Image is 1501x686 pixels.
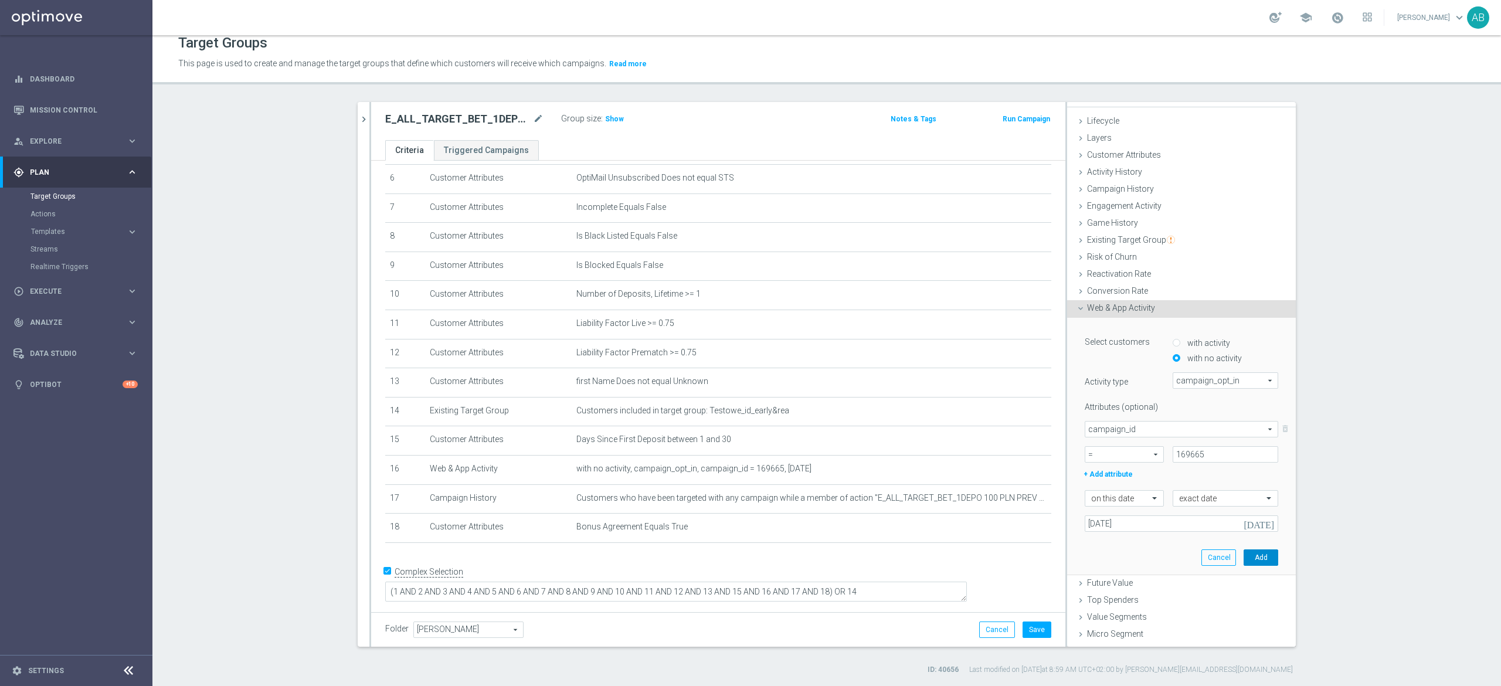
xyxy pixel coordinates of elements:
a: Dashboard [30,63,138,94]
div: Execute [13,286,127,297]
span: Incomplete Equals False [576,202,666,212]
a: Actions [30,209,122,219]
div: +10 [123,381,138,388]
td: Customer Attributes [425,193,572,223]
span: Future Value [1087,578,1133,587]
button: Notes & Tags [889,113,938,125]
input: Select date [1085,515,1278,532]
span: Customers who have been targeted with any campaign while a member of action "E_ALL_TARGET_BET_1DE... [576,493,1047,503]
h2: E_ALL_TARGET_BET_1DEPO 100 PLN PREV MONTH rem_210825 [385,112,531,126]
span: Is Blocked Equals False [576,260,663,270]
i: track_changes [13,317,24,328]
div: Actions [30,205,151,223]
div: Data Studio [13,348,127,359]
a: Criteria [385,140,434,161]
i: lightbulb [13,379,24,390]
label: Select customers [1076,332,1164,347]
button: Templates keyboard_arrow_right [30,227,138,236]
label: Attributes (optional) [1076,398,1164,412]
td: 9 [385,252,425,281]
span: Templates [31,228,115,235]
div: gps_fixed Plan keyboard_arrow_right [13,168,138,177]
span: Lifecycle [1087,116,1119,125]
button: equalizer Dashboard [13,74,138,84]
td: Customer Attributes [425,310,572,339]
a: Triggered Campaigns [434,140,539,161]
button: Read more [608,57,648,70]
td: Customer Attributes [425,252,572,281]
div: Streams [30,240,151,258]
i: [DATE] [1244,515,1278,528]
span: Is Black Listed Equals False [576,231,677,241]
button: Data Studio keyboard_arrow_right [13,349,138,358]
span: Execute [30,288,127,295]
span: Web & App Activity [1087,303,1155,313]
span: Liability Factor Live >= 0.75 [576,318,674,328]
div: Analyze [13,317,127,328]
span: Plan [30,169,127,176]
span: Engagement Activity [1087,201,1162,210]
a: Realtime Triggers [30,262,122,271]
td: Customer Attributes [425,164,572,193]
div: Mission Control [13,94,138,125]
span: Activity History [1087,167,1142,176]
span: Analyze [30,319,127,326]
i: keyboard_arrow_right [127,226,138,237]
div: Templates [31,228,127,235]
i: settings [12,665,22,676]
button: chevron_right [358,102,369,137]
label: Folder [385,624,409,634]
label: Group size [561,114,601,124]
span: Show [605,115,624,123]
span: school [1299,11,1312,24]
label: Complex Selection [395,566,463,578]
a: [PERSON_NAME]keyboard_arrow_down [1396,9,1467,26]
td: Customer Attributes [425,339,572,368]
div: Plan [13,167,127,178]
h1: Target Groups [178,35,267,52]
button: Save [1023,622,1051,638]
span: Explore [30,138,127,145]
div: Target Groups [30,188,151,205]
i: person_search [13,136,24,147]
span: Days Since First Deposit between 1 and 30 [576,434,731,444]
a: Optibot [30,369,123,400]
td: 14 [385,397,425,426]
span: Customer List [1087,646,1139,656]
td: Existing Target Group [425,397,572,426]
td: 18 [385,514,425,543]
label: Activity type [1076,372,1164,387]
i: mode_edit [533,112,544,126]
div: Explore [13,136,127,147]
div: Dashboard [13,63,138,94]
span: Layers [1087,133,1112,142]
i: play_circle_outline [13,286,24,297]
div: AB [1467,6,1489,29]
td: Customer Attributes [425,281,572,310]
td: 13 [385,368,425,398]
i: keyboard_arrow_right [127,348,138,359]
i: gps_fixed [13,167,24,178]
td: 11 [385,310,425,339]
span: Customers included in target group: Testowe_id_early&rea [576,406,789,416]
div: Realtime Triggers [30,258,151,276]
i: keyboard_arrow_right [127,286,138,297]
span: Number of Deposits, Lifetime >= 1 [576,289,701,299]
td: 16 [385,455,425,484]
td: Web & App Activity [425,455,572,484]
td: 10 [385,281,425,310]
div: person_search Explore keyboard_arrow_right [13,137,138,146]
i: keyboard_arrow_right [127,135,138,147]
span: Micro Segment [1087,629,1143,639]
div: Optibot [13,369,138,400]
i: chevron_right [358,114,369,125]
td: Customer Attributes [425,426,572,456]
button: Mission Control [13,106,138,115]
label: with activity [1184,338,1230,348]
span: Data Studio [30,350,127,357]
span: Liability Factor Prematch >= 0.75 [576,348,697,358]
